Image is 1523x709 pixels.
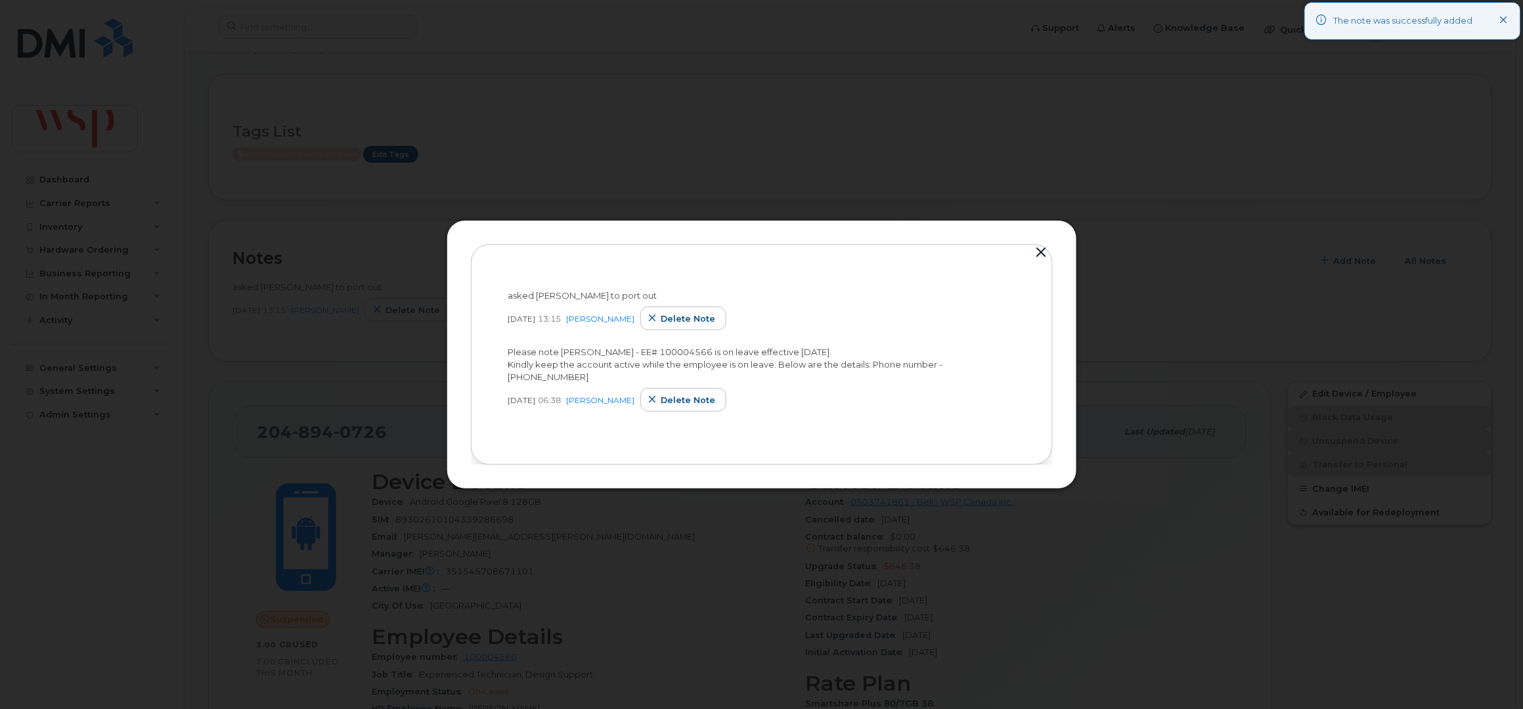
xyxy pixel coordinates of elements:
span: 13:15 [539,313,562,324]
span: Delete note [661,394,715,406]
span: Please note [PERSON_NAME] - EE# 100004566 is on leave effective [DATE]. Kindly keep the account a... [508,347,943,381]
button: Delete note [640,307,727,330]
a: [PERSON_NAME] [567,314,635,324]
span: 06:38 [539,395,562,406]
div: The note was successfully added [1334,14,1473,28]
span: Delete note [661,312,715,325]
span: [DATE] [508,313,536,324]
span: asked [PERSON_NAME] to port out [508,290,657,301]
span: [DATE] [508,395,536,406]
button: Delete note [640,388,727,412]
a: [PERSON_NAME] [567,395,635,405]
